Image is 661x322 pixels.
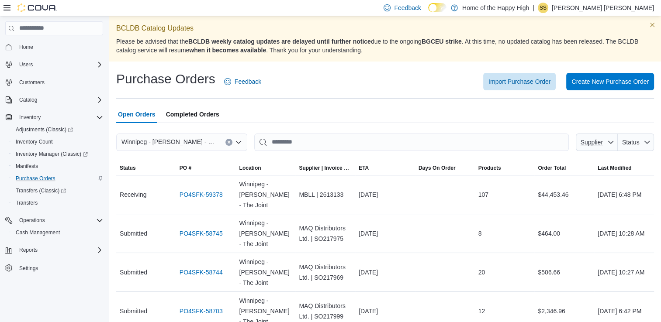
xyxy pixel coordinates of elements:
[355,264,415,281] div: [DATE]
[12,137,103,147] span: Inventory Count
[566,73,654,90] button: Create New Purchase Order
[120,164,136,171] span: Status
[355,225,415,242] div: [DATE]
[538,3,548,13] div: Shivani Shivani
[116,37,654,55] p: Please be advised that the due to the ongoing . At this time, no updated catalog has been release...
[188,38,371,45] strong: BCLDB weekly catalog updates are delayed until further notice
[12,161,103,171] span: Manifests
[16,215,48,226] button: Operations
[475,161,535,175] button: Products
[576,134,618,151] button: Supplier
[478,306,485,316] span: 12
[16,112,103,123] span: Inventory
[236,161,296,175] button: Location
[180,228,223,239] a: PO4SFK-58745
[9,185,107,197] a: Transfers (Classic)
[647,20,658,30] button: Dismiss this callout
[534,186,594,203] div: $44,453.46
[2,244,107,256] button: Reports
[16,59,103,70] span: Users
[622,139,640,146] span: Status
[239,257,292,288] span: Winnipeg - [PERSON_NAME] - The Joint
[594,264,654,281] div: [DATE] 10:27 AM
[176,161,236,175] button: PO #
[12,198,103,208] span: Transfers
[2,94,107,106] button: Catalog
[19,96,37,103] span: Catalog
[120,267,147,277] span: Submitted
[180,189,223,200] a: PO4SFK-59378
[2,111,107,123] button: Inventory
[19,61,33,68] span: Users
[166,106,219,123] span: Completed Orders
[239,218,292,249] span: Winnipeg - [PERSON_NAME] - The Joint
[16,215,103,226] span: Operations
[598,164,631,171] span: Last Modified
[478,189,488,200] span: 107
[19,79,45,86] span: Customers
[16,263,42,274] a: Settings
[16,138,53,145] span: Inventory Count
[120,228,147,239] span: Submitted
[2,76,107,89] button: Customers
[180,306,223,316] a: PO4SFK-58703
[2,214,107,226] button: Operations
[19,217,45,224] span: Operations
[5,37,103,297] nav: Complex example
[295,186,355,203] div: MBLL | 2613133
[239,164,261,171] span: Location
[16,199,38,206] span: Transfers
[12,198,41,208] a: Transfers
[540,3,547,13] span: SS
[116,23,654,34] p: BCLDB Catalog Updates
[422,38,462,45] strong: BGCEU strike
[12,173,59,184] a: Purchase Orders
[180,164,191,171] span: PO #
[295,219,355,247] div: MAQ Distributors Ltd. | SO217975
[12,227,63,238] a: Cash Management
[16,112,44,123] button: Inventory
[12,173,103,184] span: Purchase Orders
[355,302,415,320] div: [DATE]
[9,148,107,160] a: Inventory Manager (Classic)
[254,134,569,151] input: This is a search bar. After typing your query, hit enter to filter the results lower in the page.
[118,106,156,123] span: Open Orders
[12,124,76,135] a: Adjustments (Classic)
[235,139,242,146] button: Open list of options
[16,126,73,133] span: Adjustments (Classic)
[594,186,654,203] div: [DATE] 6:48 PM
[9,226,107,239] button: Cash Management
[2,58,107,71] button: Users
[16,77,48,88] a: Customers
[355,161,415,175] button: ETA
[299,164,352,171] span: Supplier | Invoice Number
[16,77,103,88] span: Customers
[538,164,566,171] span: Order Total
[120,189,146,200] span: Receiving
[419,164,456,171] span: Days On Order
[225,139,232,146] button: Clear input
[534,264,594,281] div: $506.66
[428,3,446,12] input: Dark Mode
[533,3,534,13] p: |
[120,306,147,316] span: Submitted
[9,172,107,185] button: Purchase Orders
[295,258,355,286] div: MAQ Distributors Ltd. | SO217969
[2,261,107,274] button: Settings
[16,245,41,255] button: Reports
[17,3,57,12] img: Cova
[16,59,36,70] button: Users
[19,114,41,121] span: Inventory
[534,302,594,320] div: $2,346.96
[594,161,654,175] button: Last Modified
[19,44,33,51] span: Home
[189,47,266,54] strong: when it becomes available
[2,41,107,53] button: Home
[12,124,103,135] span: Adjustments (Classic)
[478,267,485,277] span: 20
[462,3,529,13] p: Home of the Happy High
[12,185,103,196] span: Transfers (Classic)
[594,302,654,320] div: [DATE] 6:42 PM
[16,245,103,255] span: Reports
[12,137,56,147] a: Inventory Count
